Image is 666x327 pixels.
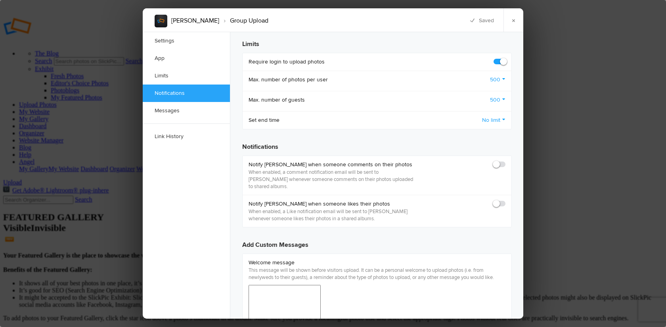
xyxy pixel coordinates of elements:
[242,136,512,152] h3: Notifications
[155,15,167,27] img: album_sample.webp
[242,33,512,49] h3: Limits
[249,259,505,267] b: Welcome message
[143,128,230,145] a: Link History
[242,234,512,250] h3: Add Custom Messages
[249,76,328,84] b: Max. number of photos per user
[249,208,415,222] p: When enabled, a Like notification email will be sent to [PERSON_NAME] whenever someone likes thei...
[171,14,219,27] li: [PERSON_NAME]
[490,76,505,84] a: 500
[249,58,325,66] b: Require login to upload photos
[249,169,415,190] p: When enabled, a comment notification email will be sent to [PERSON_NAME] whenever someone comment...
[143,85,230,102] a: Notifications
[503,8,523,32] a: ×
[490,96,505,104] a: 500
[143,67,230,85] a: Limits
[249,200,415,208] b: Notify [PERSON_NAME] when someone likes their photos
[143,32,230,50] a: Settings
[249,96,305,104] b: Max. number of guests
[482,116,505,124] a: No limit
[249,116,279,124] b: Set end time
[143,102,230,119] a: Messages
[143,50,230,67] a: App
[249,267,505,281] p: This message will be shown before visitors upload. It can be a personal welcome to upload photos ...
[249,161,415,169] b: Notify [PERSON_NAME] when someone comments on their photos
[219,14,268,27] li: Group Upload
